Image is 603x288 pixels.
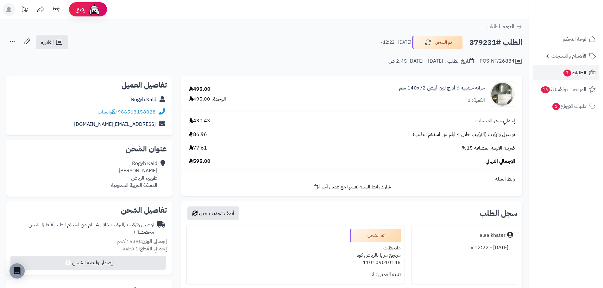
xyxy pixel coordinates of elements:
a: شارك رابط السلة نفسها مع عميل آخر [313,183,391,191]
a: العودة للطلبات [487,23,522,30]
div: الكمية: 1 [468,97,485,104]
img: logo-2.png [560,18,597,31]
span: إجمالي سعر المنتجات [475,117,515,125]
span: ( طرق شحن مخصصة ) [28,221,154,236]
span: الطلبات [563,68,586,77]
img: 1746709299-1702541934053-68567865785768-1000x1000-90x90.jpg [490,82,515,107]
strong: إجمالي القطع: [138,245,167,253]
a: تحديثات المنصة [17,3,33,17]
button: إصدار بوليصة الشحن [10,256,166,270]
span: طلبات الإرجاع [552,102,586,111]
span: الإجمالي النهائي [486,158,515,165]
h2: تفاصيل الشحن [11,206,167,214]
span: 77.61 [189,144,207,152]
a: Rogyh Kald [131,96,156,103]
button: تم الشحن [412,36,463,49]
div: ملاحظات : مرتجع مرايا بالرياض كود 110109010148 [191,242,400,269]
span: 86.96 [189,131,207,138]
span: الأقسام والمنتجات [551,52,586,60]
a: 966563158028 [118,108,156,116]
h2: عنوان الشحن [11,145,167,153]
div: رابط السلة [184,175,520,183]
span: رفيق [75,6,85,13]
div: توصيل وتركيب (التركيب خلال 4 ايام من استلام الطلب) [11,221,154,236]
a: واتساب [98,108,116,116]
small: [DATE] - 12:22 م [380,39,411,46]
span: 595.00 [189,158,210,165]
div: 495.00 [189,86,210,93]
a: الطلبات7 [533,65,599,80]
div: Open Intercom Messenger [9,263,25,279]
div: POS-NT/26884 [480,58,522,65]
span: 1 [552,103,560,110]
button: أضف تحديث جديد [187,206,239,220]
a: [EMAIL_ADDRESS][DOMAIN_NAME] [74,120,156,128]
div: تم الشحن [350,229,401,242]
a: طلبات الإرجاع1 [533,99,599,114]
span: شارك رابط السلة نفسها مع عميل آخر [322,183,391,191]
a: الفاتورة [36,35,68,49]
div: [DATE] - 12:22 م [416,242,513,254]
small: 15.00 كجم [117,238,167,245]
strong: إجمالي الوزن: [140,238,167,245]
span: لوحة التحكم [563,35,586,44]
span: ضريبة القيمة المضافة 15% [462,144,515,152]
span: المراجعات والأسئلة [540,85,586,94]
div: تاريخ الطلب : [DATE] - [DATE] 2:45 ص [388,58,474,65]
span: العودة للطلبات [487,23,514,30]
img: ai-face.png [88,3,101,16]
a: خزانة خشبية 6 أدرج لون أبيض 140x72 سم [399,84,485,92]
a: المراجعات والأسئلة16 [533,82,599,97]
span: 430.43 [189,117,210,125]
a: لوحة التحكم [533,32,599,47]
div: تنبيه العميل : لا [191,268,400,281]
div: alaa khater [480,232,506,239]
h3: سجل الطلب [480,210,517,217]
span: 7 [563,70,571,77]
span: الفاتورة [41,39,54,46]
span: 16 [541,86,550,93]
div: Rogyh Kald [PERSON_NAME]، طويق، الرياض المملكة العربية السعودية [111,160,157,189]
span: توصيل وتركيب (التركيب خلال 4 ايام من استلام الطلب) [413,131,515,138]
small: 1 قطعة [123,245,167,253]
h2: الطلب #379231 [469,36,522,49]
h2: تفاصيل العميل [11,81,167,89]
div: الوحدة: 495.00 [189,95,226,103]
